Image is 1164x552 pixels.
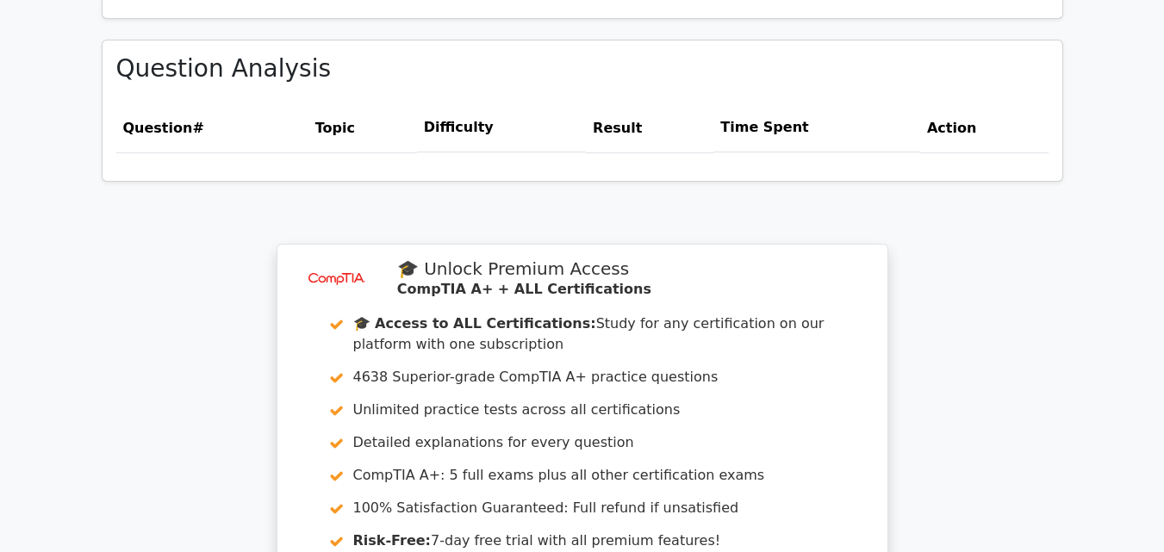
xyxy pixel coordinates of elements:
th: Time Spent [713,103,920,152]
span: Question [123,120,193,136]
th: Topic [308,103,417,152]
th: Action [920,103,1049,152]
th: Result [586,103,713,152]
h3: Question Analysis [116,54,1049,84]
th: # [116,103,308,152]
th: Difficulty [417,103,586,152]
